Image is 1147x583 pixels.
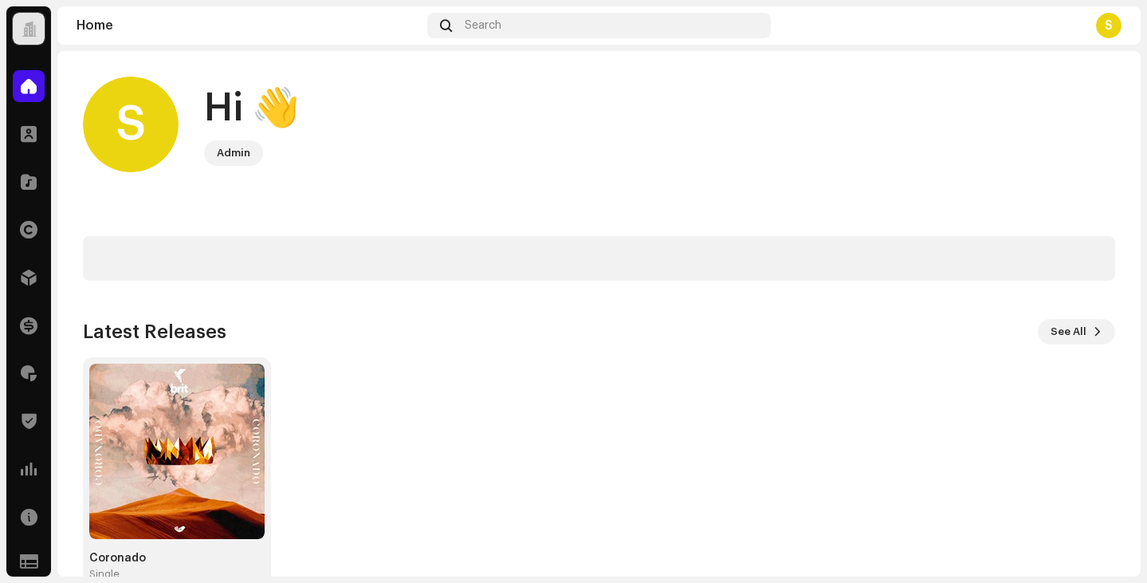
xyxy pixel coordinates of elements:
div: Admin [217,144,250,163]
div: S [83,77,179,172]
span: Search [465,19,501,32]
div: Hi 👋 [204,83,300,134]
div: Coronado [89,552,265,565]
img: f298ad3f-8de6-4edc-b739-d63ac379721a [89,364,265,539]
button: See All [1038,319,1115,345]
div: Single [89,568,120,581]
span: See All [1051,316,1086,348]
div: Home [77,19,421,32]
div: S [1096,13,1121,38]
h3: Latest Releases [83,319,226,345]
